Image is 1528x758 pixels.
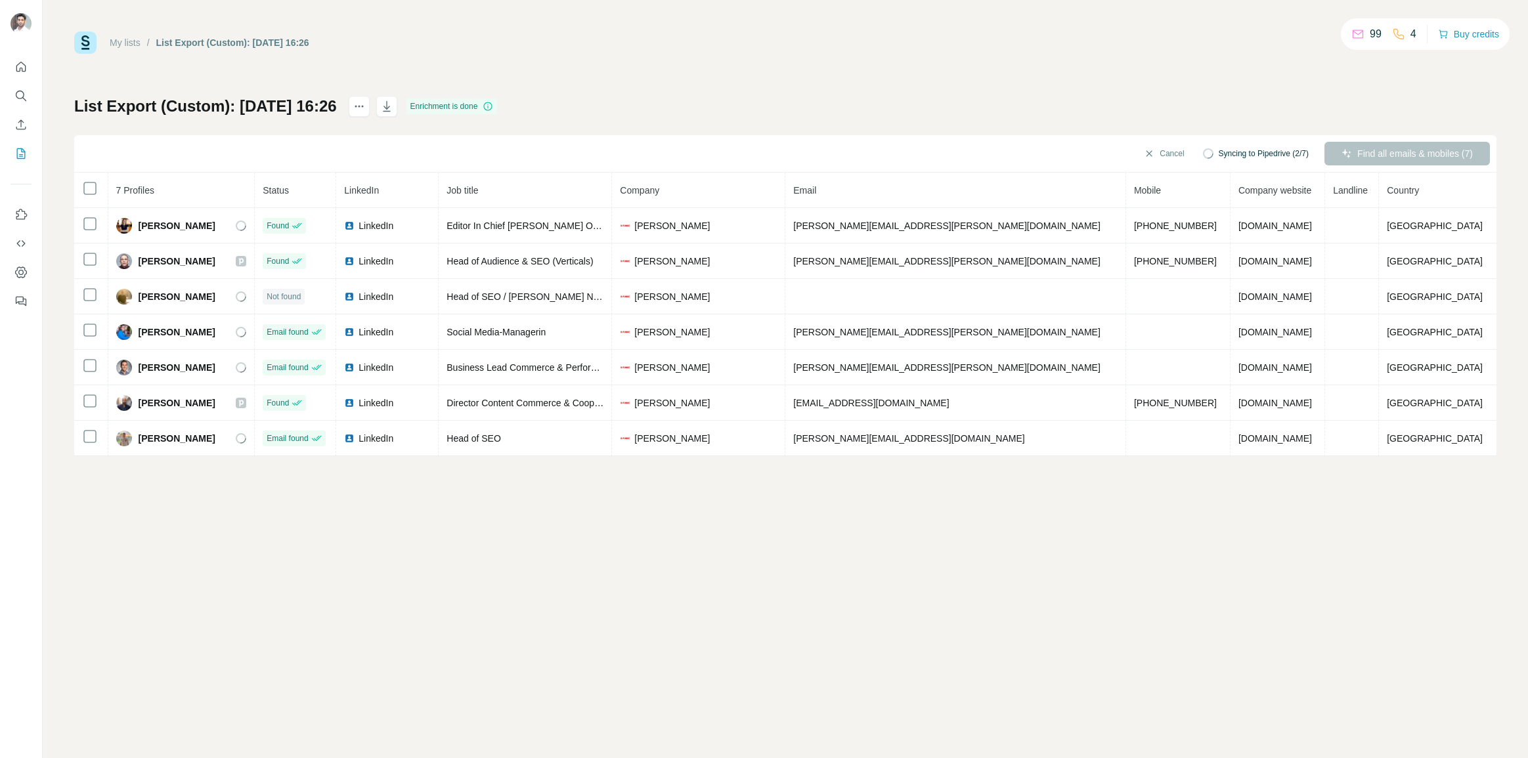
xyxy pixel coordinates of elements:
span: [PHONE_NUMBER] [1134,256,1217,266]
span: [GEOGRAPHIC_DATA] [1387,256,1483,266]
button: Buy credits [1438,25,1499,43]
span: Mobile [1134,185,1161,196]
span: [PERSON_NAME] [634,396,710,410]
span: [PERSON_NAME] [139,361,215,374]
button: Use Surfe on LinkedIn [11,203,32,226]
img: Avatar [116,289,132,305]
img: Avatar [116,253,132,269]
button: Search [11,84,32,108]
button: Cancel [1135,142,1193,165]
span: Email [793,185,816,196]
span: Head of SEO / [PERSON_NAME] NRW [447,291,608,302]
img: LinkedIn logo [344,327,355,337]
img: LinkedIn logo [344,256,355,266]
img: LinkedIn logo [344,291,355,302]
button: Dashboard [11,261,32,284]
span: LinkedIn [359,432,393,445]
span: [PERSON_NAME][EMAIL_ADDRESS][PERSON_NAME][DOMAIN_NAME] [793,256,1101,266]
span: [GEOGRAPHIC_DATA] [1387,433,1483,444]
span: [DOMAIN_NAME] [1238,221,1312,231]
span: Business Lead Commerce & Performance Content Regionalmedien [447,362,722,373]
img: Avatar [116,218,132,234]
img: LinkedIn logo [344,362,355,373]
span: [PERSON_NAME] [139,219,215,232]
span: Syncing to Pipedrive (2/7) [1219,148,1309,159]
span: [GEOGRAPHIC_DATA] [1387,221,1483,231]
span: [PERSON_NAME] [139,432,215,445]
img: Avatar [116,395,132,411]
span: LinkedIn [359,361,393,374]
span: [PHONE_NUMBER] [1134,221,1217,231]
span: Head of SEO [447,433,501,444]
span: [DOMAIN_NAME] [1238,256,1312,266]
span: [PERSON_NAME] [139,255,215,268]
span: Email found [267,432,308,444]
img: company-logo [620,433,630,444]
span: [PERSON_NAME] [634,432,710,445]
img: company-logo [620,362,630,373]
span: Company website [1238,185,1311,196]
img: LinkedIn logo [344,398,355,408]
span: 7 Profiles [116,185,154,196]
span: [PERSON_NAME][EMAIL_ADDRESS][PERSON_NAME][DOMAIN_NAME] [793,221,1101,231]
span: Company [620,185,659,196]
button: Quick start [11,55,32,79]
button: Use Surfe API [11,232,32,255]
span: [PERSON_NAME] [634,255,710,268]
span: Status [263,185,289,196]
img: LinkedIn logo [344,433,355,444]
span: [DOMAIN_NAME] [1238,362,1312,373]
span: Head of Audience & SEO (Verticals) [447,256,593,266]
span: LinkedIn [359,219,393,232]
p: 99 [1370,26,1382,42]
img: company-logo [620,327,630,337]
p: 4 [1410,26,1416,42]
span: Director Content Commerce & Cooperations [447,398,627,408]
button: My lists [11,142,32,165]
span: [DOMAIN_NAME] [1238,291,1312,302]
span: Landline [1333,185,1368,196]
img: Surfe Logo [74,32,97,54]
span: [PERSON_NAME] [634,326,710,339]
span: Email found [267,362,308,373]
span: [PERSON_NAME] [139,290,215,303]
a: My lists [110,37,141,48]
button: Enrich CSV [11,113,32,137]
button: Feedback [11,289,32,313]
span: [PERSON_NAME][EMAIL_ADDRESS][PERSON_NAME][DOMAIN_NAME] [793,362,1101,373]
span: Not found [267,291,301,303]
span: LinkedIn [359,396,393,410]
span: Editor In Chief [PERSON_NAME] Online NRW [447,221,636,231]
span: [PERSON_NAME][EMAIL_ADDRESS][PERSON_NAME][DOMAIN_NAME] [793,327,1101,337]
button: actions [349,96,370,117]
span: Found [267,397,289,409]
img: company-logo [620,221,630,231]
img: company-logo [620,256,630,266]
span: Found [267,255,289,267]
span: [DOMAIN_NAME] [1238,327,1312,337]
span: [GEOGRAPHIC_DATA] [1387,327,1483,337]
span: [PERSON_NAME] [139,396,215,410]
li: / [147,36,150,49]
span: Found [267,220,289,232]
span: [GEOGRAPHIC_DATA] [1387,398,1483,408]
span: Country [1387,185,1419,196]
span: LinkedIn [359,255,393,268]
span: LinkedIn [359,290,393,303]
span: [PHONE_NUMBER] [1134,398,1217,408]
span: Job title [447,185,478,196]
div: List Export (Custom): [DATE] 16:26 [156,36,309,49]
img: Avatar [11,13,32,34]
span: [PERSON_NAME] [634,290,710,303]
div: Enrichment is done [406,98,498,114]
span: [DOMAIN_NAME] [1238,398,1312,408]
img: Avatar [116,360,132,375]
span: Email found [267,326,308,338]
img: company-logo [620,398,630,408]
span: LinkedIn [359,326,393,339]
span: [PERSON_NAME] [634,219,710,232]
h1: List Export (Custom): [DATE] 16:26 [74,96,337,117]
img: LinkedIn logo [344,221,355,231]
span: [PERSON_NAME][EMAIL_ADDRESS][DOMAIN_NAME] [793,433,1024,444]
span: [EMAIL_ADDRESS][DOMAIN_NAME] [793,398,949,408]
